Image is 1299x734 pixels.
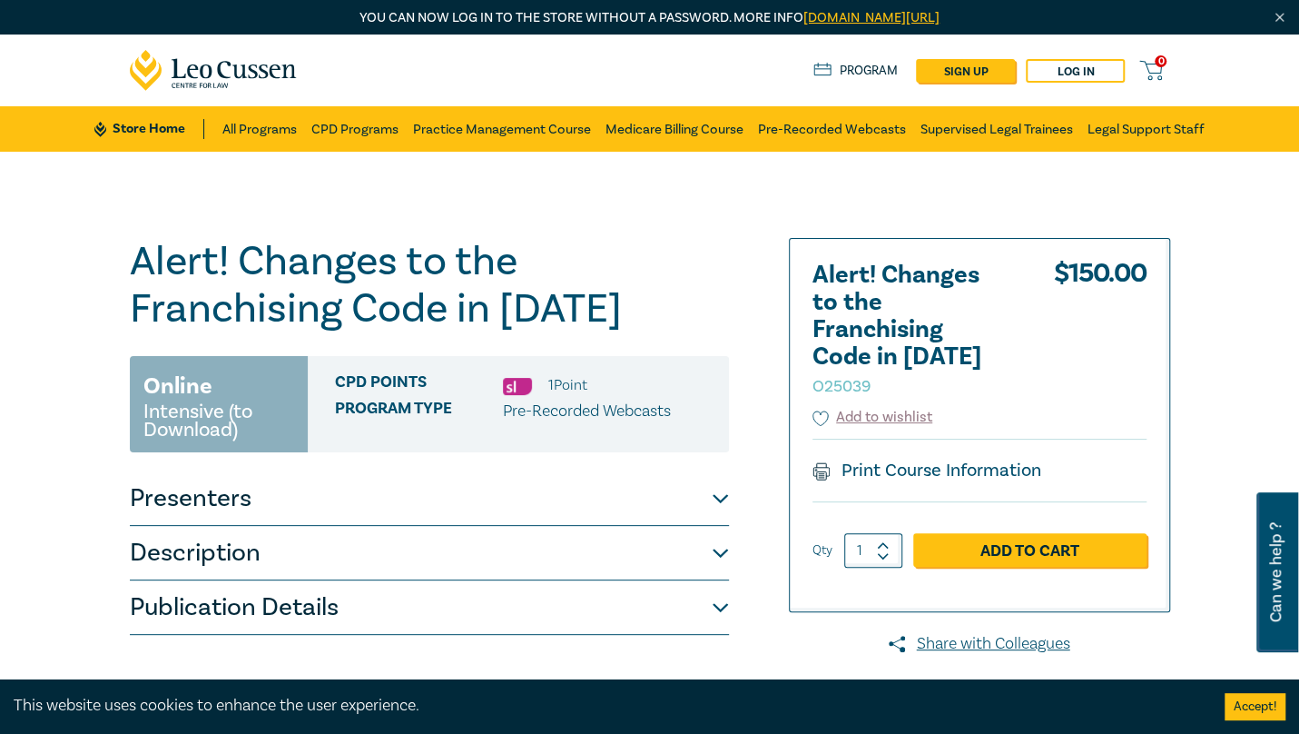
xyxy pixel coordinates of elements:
[1272,10,1287,25] img: Close
[605,106,743,152] a: Medicare Billing Course
[1267,503,1284,641] span: Can we help ?
[1225,693,1285,720] button: Accept cookies
[836,408,932,426] font: Add to wishlist
[413,106,591,152] a: Practice Management Course
[803,9,940,26] a: [DOMAIN_NAME][URL]
[812,376,871,397] small: O25039
[812,459,1042,482] a: Print Course Information
[1054,262,1146,407] div: $
[920,106,1073,152] a: Supervised Legal Trainees
[812,262,1012,398] h2: Alert! Changes to the Franchising Code in [DATE]
[812,407,933,428] button: Add to wishlist
[503,378,532,395] img: Substantive Law
[839,61,897,81] font: Program
[94,119,204,139] a: Store Home
[130,580,729,635] button: Publication Details
[1155,55,1166,67] span: 0
[943,64,988,79] font: sign up
[130,471,729,526] button: Presenters
[1057,64,1094,79] font: Log in
[917,632,1070,656] font: Share with Colleagues
[143,370,212,402] h3: Online
[503,401,671,422] font: Pre-Recorded Webcasts
[1068,256,1146,291] font: 150.00
[311,106,399,152] a: CPD Programs
[1087,106,1205,152] a: Legal Support Staff
[113,119,185,139] font: Store Home
[130,8,1170,28] p: You can now log in to the store without a password. More info
[913,533,1146,568] a: Add to Cart
[813,61,898,81] a: Program
[335,373,503,397] span: CPD Points
[130,526,729,580] button: Description
[812,541,832,560] label: Qty
[143,402,294,439] small: Intensive (to Download)
[548,373,587,397] li: 1 Point
[222,106,297,152] a: All Programs
[14,695,419,716] font: This website uses cookies to enhance the user experience.
[844,533,902,568] input: 1
[758,106,906,152] a: Pre-Recorded Webcasts
[130,235,622,335] font: Alert! Changes to the Franchising Code in [DATE]
[335,400,503,423] span: Program type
